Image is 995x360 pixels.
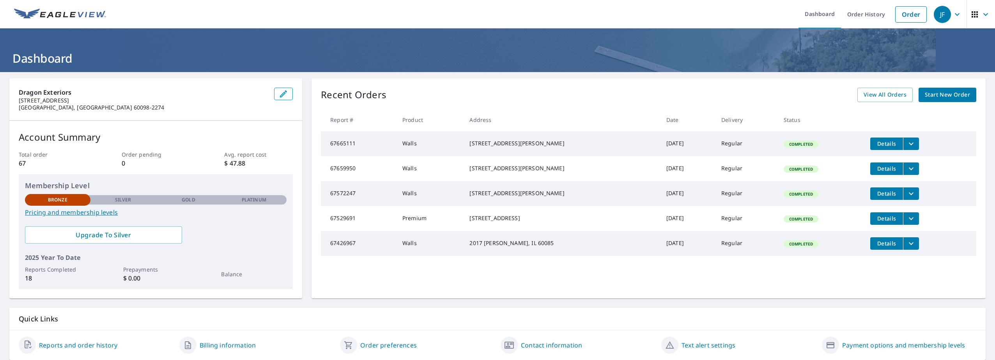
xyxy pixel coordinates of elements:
button: detailsBtn-67426967 [870,237,903,250]
div: [STREET_ADDRESS][PERSON_NAME] [469,139,654,147]
p: [STREET_ADDRESS] [19,97,268,104]
div: JF [934,6,951,23]
span: Start New Order [925,90,970,100]
span: Details [875,140,898,147]
p: 0 [122,159,190,168]
p: Silver [115,196,131,203]
div: [STREET_ADDRESS][PERSON_NAME] [469,189,654,197]
p: Recent Orders [321,88,386,102]
button: filesDropdownBtn-67665111 [903,138,919,150]
span: Details [875,240,898,247]
p: Prepayments [123,265,189,274]
span: Completed [784,241,818,247]
td: Regular [715,156,777,181]
button: filesDropdownBtn-67529691 [903,212,919,225]
h1: Dashboard [9,50,986,66]
p: Platinum [242,196,266,203]
a: Contact information [521,341,582,350]
th: Product [396,108,463,131]
span: Completed [784,216,818,222]
td: Walls [396,231,463,256]
td: 67572247 [321,181,396,206]
td: [DATE] [660,231,715,256]
td: [DATE] [660,156,715,181]
button: filesDropdownBtn-67426967 [903,237,919,250]
td: Regular [715,231,777,256]
td: Regular [715,131,777,156]
button: detailsBtn-67665111 [870,138,903,150]
th: Status [777,108,864,131]
span: View All Orders [864,90,906,100]
div: [STREET_ADDRESS] [469,214,654,222]
th: Date [660,108,715,131]
button: filesDropdownBtn-67572247 [903,187,919,200]
a: Order [895,6,927,23]
td: 67426967 [321,231,396,256]
span: Completed [784,166,818,172]
td: [DATE] [660,206,715,231]
a: Start New Order [919,88,976,102]
td: Regular [715,181,777,206]
button: filesDropdownBtn-67659950 [903,162,919,175]
td: Walls [396,181,463,206]
th: Report # [321,108,396,131]
button: detailsBtn-67572247 [870,187,903,200]
a: Pricing and membership levels [25,208,287,217]
span: Upgrade To Silver [31,231,176,239]
p: Total order [19,150,87,159]
p: [GEOGRAPHIC_DATA], [GEOGRAPHIC_DATA] 60098-2274 [19,104,268,111]
p: Dragon Exteriors [19,88,268,97]
td: 67659950 [321,156,396,181]
td: Premium [396,206,463,231]
p: 18 [25,274,90,283]
p: Account Summary [19,130,293,144]
td: [DATE] [660,131,715,156]
div: [STREET_ADDRESS][PERSON_NAME] [469,164,654,172]
p: Membership Level [25,180,287,191]
a: Upgrade To Silver [25,226,182,244]
a: Text alert settings [682,341,735,350]
p: Reports Completed [25,265,90,274]
a: Order preferences [360,341,417,350]
div: 2017 [PERSON_NAME], IL 60085 [469,239,654,247]
a: View All Orders [857,88,913,102]
p: $ 0.00 [123,274,189,283]
span: Completed [784,141,818,147]
span: Completed [784,191,818,197]
a: Payment options and membership levels [842,341,965,350]
td: Walls [396,156,463,181]
p: 67 [19,159,87,168]
td: Regular [715,206,777,231]
img: EV Logo [14,9,106,20]
td: 67529691 [321,206,396,231]
p: Bronze [48,196,67,203]
td: Walls [396,131,463,156]
th: Address [463,108,660,131]
span: Details [875,165,898,172]
td: [DATE] [660,181,715,206]
span: Details [875,190,898,197]
p: Quick Links [19,314,976,324]
td: 67665111 [321,131,396,156]
p: Avg. report cost [224,150,293,159]
p: $ 47.88 [224,159,293,168]
p: 2025 Year To Date [25,253,287,262]
p: Order pending [122,150,190,159]
p: Gold [182,196,195,203]
span: Details [875,215,898,222]
button: detailsBtn-67529691 [870,212,903,225]
button: detailsBtn-67659950 [870,162,903,175]
a: Billing information [200,341,256,350]
p: Balance [221,270,287,278]
a: Reports and order history [39,341,117,350]
th: Delivery [715,108,777,131]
